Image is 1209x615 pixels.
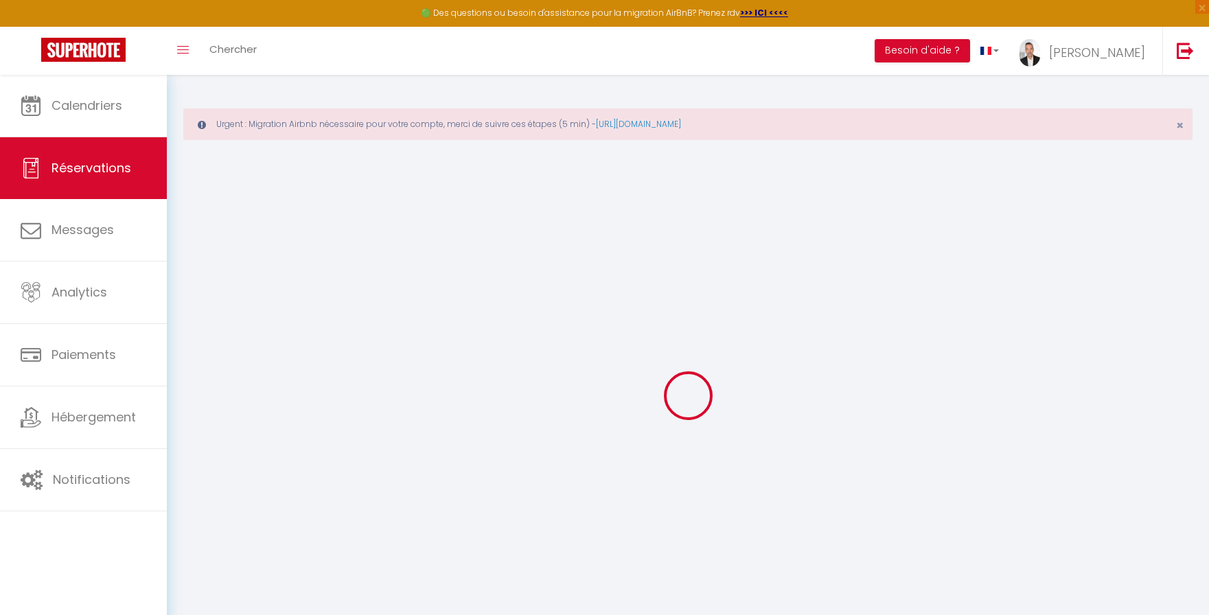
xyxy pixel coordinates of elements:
[1176,119,1184,132] button: Close
[1020,39,1040,67] img: ...
[183,108,1193,140] div: Urgent : Migration Airbnb nécessaire pour votre compte, merci de suivre ces étapes (5 min) -
[596,118,681,130] a: [URL][DOMAIN_NAME]
[1009,27,1162,75] a: ... [PERSON_NAME]
[53,471,130,488] span: Notifications
[1049,44,1145,61] span: [PERSON_NAME]
[51,97,122,114] span: Calendriers
[51,159,131,176] span: Réservations
[1176,117,1184,134] span: ×
[875,39,970,62] button: Besoin d'aide ?
[51,283,107,301] span: Analytics
[199,27,267,75] a: Chercher
[51,408,136,426] span: Hébergement
[41,38,126,62] img: Super Booking
[740,7,788,19] a: >>> ICI <<<<
[1177,42,1194,59] img: logout
[51,346,116,363] span: Paiements
[51,221,114,238] span: Messages
[209,42,257,56] span: Chercher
